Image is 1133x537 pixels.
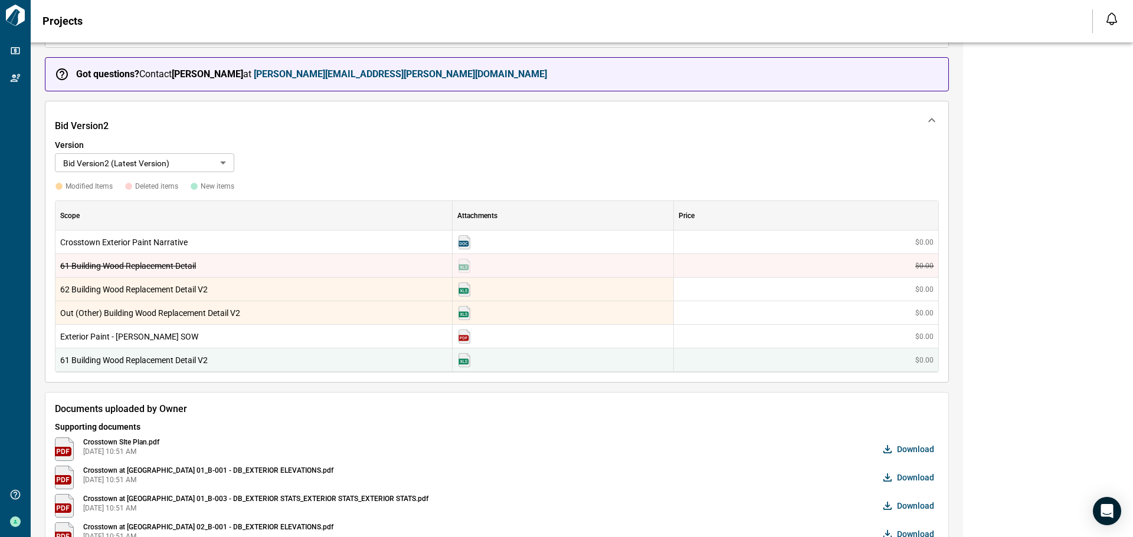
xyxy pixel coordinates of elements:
[457,235,471,249] img: Crosstown at Chapel Hill Ext. Paint Narrative.docx
[60,284,447,295] span: 62 Building Wood Replacement Detail V2
[880,466,939,489] button: Download
[45,101,948,139] div: Bid Version2
[76,68,139,80] strong: Got questions?
[254,68,547,80] a: [PERSON_NAME][EMAIL_ADDRESS][PERSON_NAME][DOMAIN_NAME]
[897,443,934,455] span: Download
[55,120,109,132] span: Bid Version 2
[1093,497,1121,525] div: Open Intercom Messenger
[83,503,428,513] span: [DATE] 10:51 AM
[915,308,934,318] span: $0.00
[60,201,80,230] div: Scope
[915,261,934,271] span: $0.00
[201,182,234,191] span: New items
[83,437,159,447] span: Crosstown SIte Plan.pdf
[915,238,934,247] span: $0.00
[880,494,939,518] button: Download
[83,447,159,456] span: [DATE] 10:51 AM
[60,354,447,366] span: 61 Building Wood Replacement Detail V2
[55,437,74,461] img: pdf
[457,353,471,367] img: Buildings 61 Wood Replacement V2.xlsx
[915,332,934,341] span: $0.00
[55,466,74,489] img: pdf
[457,259,471,273] img: Buildings 61 Wood Replacement.xlsx
[897,500,934,512] span: Download
[897,472,934,483] span: Download
[55,421,939,433] span: Supporting documents
[83,475,333,485] span: [DATE] 10:51 AM
[457,330,471,344] img: SW Paint Specification - Crosstown at Chapel Hill.pdf
[172,68,243,80] strong: [PERSON_NAME]
[83,494,428,503] span: Crosstown at [GEOGRAPHIC_DATA] 01_B-003 - DB_EXTERIOR STATS_EXTERIOR STATS_EXTERIOR STATS.pdf
[66,182,113,191] span: Modified Items
[83,466,333,475] span: Crosstown at [GEOGRAPHIC_DATA] 01_B-001 - DB_EXTERIOR ELEVATIONS.pdf
[60,307,447,319] span: Out (Other) Building Wood Replacement Detail V2
[1102,9,1121,28] button: Open notification feed
[679,201,695,230] div: Price
[76,68,547,80] span: Contact at
[60,236,447,248] span: Crosstown Exterior Paint Narrative
[55,494,74,518] img: pdf
[457,306,471,320] img: Out Buildings Wood Replacement V2.xlsx
[880,437,939,461] button: Download
[457,282,471,296] img: Buildings 62 Wood Replacement V2.xlsx
[55,402,939,416] span: Documents uploaded by Owner
[135,182,178,191] span: Deleted items
[83,522,333,532] span: Crosstown at [GEOGRAPHIC_DATA] 02_B-001 - DB_EXTERIOR ELEVATIONS.pdf
[63,159,169,168] span: Bid Version 2 (Latest Version)
[457,211,497,220] span: Attachments
[915,285,934,294] span: $0.00
[42,15,83,27] span: Projects
[915,355,934,365] span: $0.00
[55,139,939,151] span: Version
[60,260,447,272] span: 61 Building Wood Replacement Detail
[60,331,447,342] span: Exterior Paint - [PERSON_NAME] SOW
[55,201,453,230] div: Scope
[674,201,939,230] div: Price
